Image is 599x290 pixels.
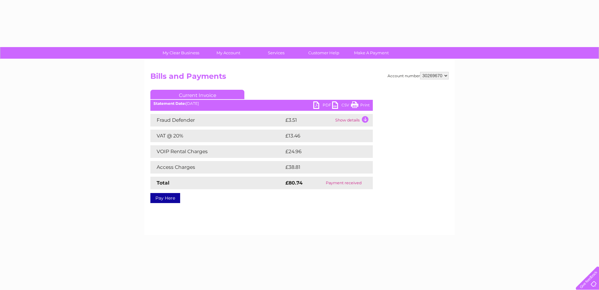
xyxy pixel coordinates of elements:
div: [DATE] [150,101,373,106]
strong: Total [157,180,169,186]
td: £3.51 [284,114,334,126]
div: Account number [388,72,449,79]
td: Fraud Defender [150,114,284,126]
td: Show details [334,114,373,126]
td: £24.96 [284,145,361,158]
a: Services [250,47,302,59]
td: VOIP Rental Charges [150,145,284,158]
b: Statement Date: [154,101,186,106]
a: PDF [313,101,332,110]
a: Print [351,101,370,110]
h2: Bills and Payments [150,72,449,84]
td: £13.46 [284,130,360,142]
a: My Account [203,47,254,59]
a: Customer Help [298,47,350,59]
td: Payment received [315,177,373,189]
td: Access Charges [150,161,284,174]
a: CSV [332,101,351,110]
a: Make A Payment [346,47,397,59]
td: VAT @ 20% [150,130,284,142]
td: £38.81 [284,161,360,174]
a: Pay Here [150,193,180,203]
a: My Clear Business [155,47,207,59]
strong: £80.74 [285,180,303,186]
a: Current Invoice [150,90,244,99]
